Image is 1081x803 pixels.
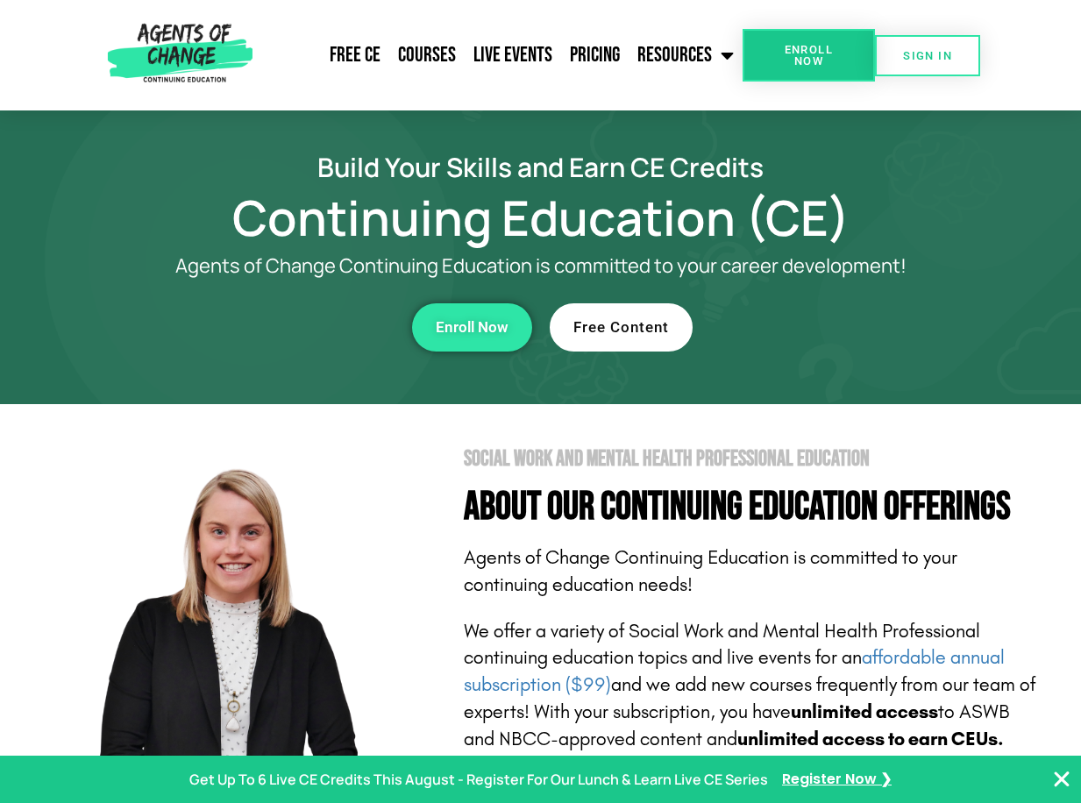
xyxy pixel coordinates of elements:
a: Resources [629,33,743,77]
nav: Menu [260,33,743,77]
b: unlimited access to earn CEUs. [737,728,1004,750]
p: Agents of Change Continuing Education is committed to your career development! [114,255,967,277]
a: Free CE [321,33,389,77]
a: Pricing [561,33,629,77]
a: Enroll Now [412,303,532,352]
p: Get Up To 6 Live CE Credits This August - Register For Our Lunch & Learn Live CE Series [189,767,768,792]
span: Free Content [573,320,669,335]
span: Agents of Change Continuing Education is committed to your continuing education needs! [464,546,957,596]
span: Enroll Now [436,320,508,335]
h2: Social Work and Mental Health Professional Education [464,448,1041,470]
span: Enroll Now [771,44,846,67]
button: Close Banner [1051,769,1072,790]
span: SIGN IN [903,50,952,61]
h4: About Our Continuing Education Offerings [464,487,1041,527]
a: Courses [389,33,465,77]
a: Register Now ❯ [782,767,892,792]
a: Free Content [550,303,693,352]
a: Live Events [465,33,561,77]
p: We offer a variety of Social Work and Mental Health Professional continuing education topics and ... [464,618,1041,753]
b: unlimited access [791,700,938,723]
a: Enroll Now [743,29,874,82]
a: SIGN IN [875,35,980,76]
h2: Build Your Skills and Earn CE Credits [44,154,1037,180]
h1: Continuing Education (CE) [44,197,1037,238]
